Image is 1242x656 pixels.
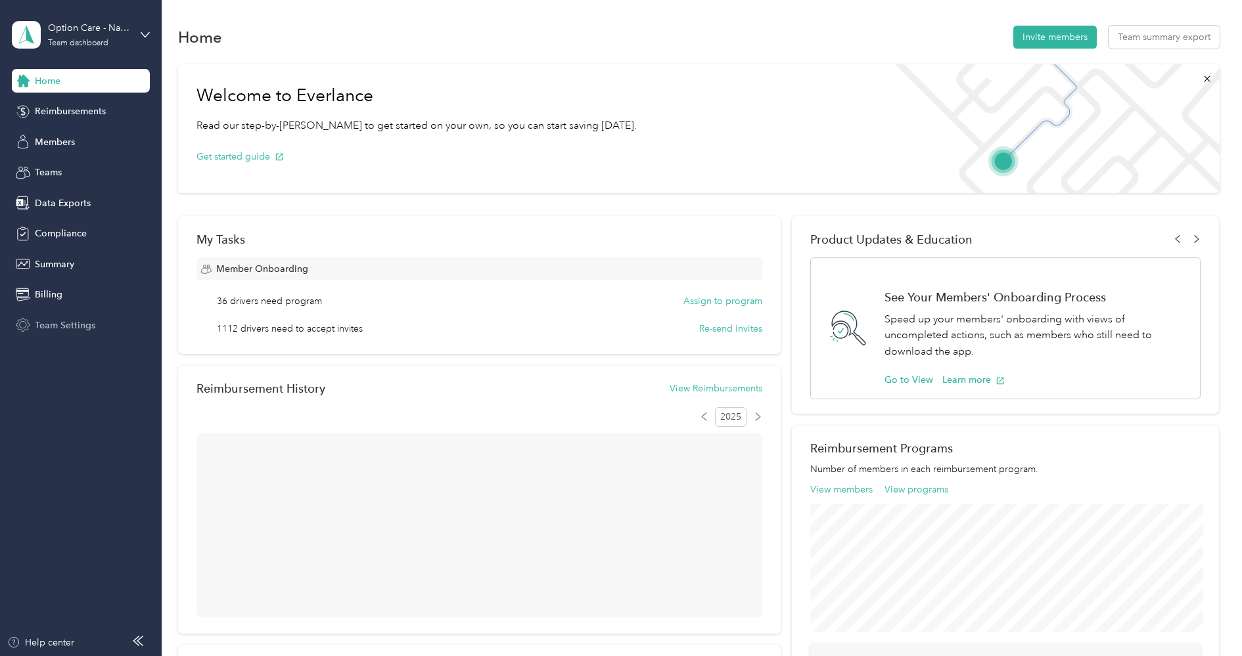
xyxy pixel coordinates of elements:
p: Read our step-by-[PERSON_NAME] to get started on your own, so you can start saving [DATE]. [196,118,637,134]
span: Members [35,135,75,149]
p: Speed up your members' onboarding with views of uncompleted actions, such as members who still ne... [885,311,1186,360]
span: Team Settings [35,318,95,332]
iframe: Everlance-gr Chat Button Frame [1168,582,1242,656]
button: Help center [7,636,74,649]
span: Reimbursements [35,104,106,118]
div: Team dashboard [48,39,108,47]
button: Get started guide [196,150,284,164]
button: View members [810,483,873,496]
span: Data Exports [35,196,91,210]
span: Teams [35,165,62,179]
span: Compliance [35,227,87,240]
button: Learn more [942,373,1005,387]
p: Number of members in each reimbursement program. [810,462,1201,476]
button: Team summary export [1109,26,1220,49]
img: Welcome to everlance [882,64,1219,193]
button: Re-send invites [699,322,762,336]
span: 2025 [715,407,747,427]
button: View programs [885,483,948,496]
span: Summary [35,257,74,271]
button: Go to View [885,373,933,387]
h1: Home [178,30,222,44]
button: Assign to program [683,294,762,308]
button: View Reimbursements [670,382,762,395]
h1: Welcome to Everlance [196,85,637,106]
span: Home [35,74,60,88]
span: Member Onboarding [216,262,308,276]
span: Product Updates & Education [810,232,973,246]
div: Option Care - Naven Health [48,21,130,35]
h1: See Your Members' Onboarding Process [885,290,1186,304]
div: My Tasks [196,232,762,246]
button: Invite members [1013,26,1097,49]
span: 1112 drivers need to accept invites [217,322,363,336]
span: Billing [35,288,62,301]
h2: Reimbursement History [196,382,325,395]
h2: Reimbursement Programs [810,441,1201,455]
span: 36 drivers need program [217,294,322,308]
